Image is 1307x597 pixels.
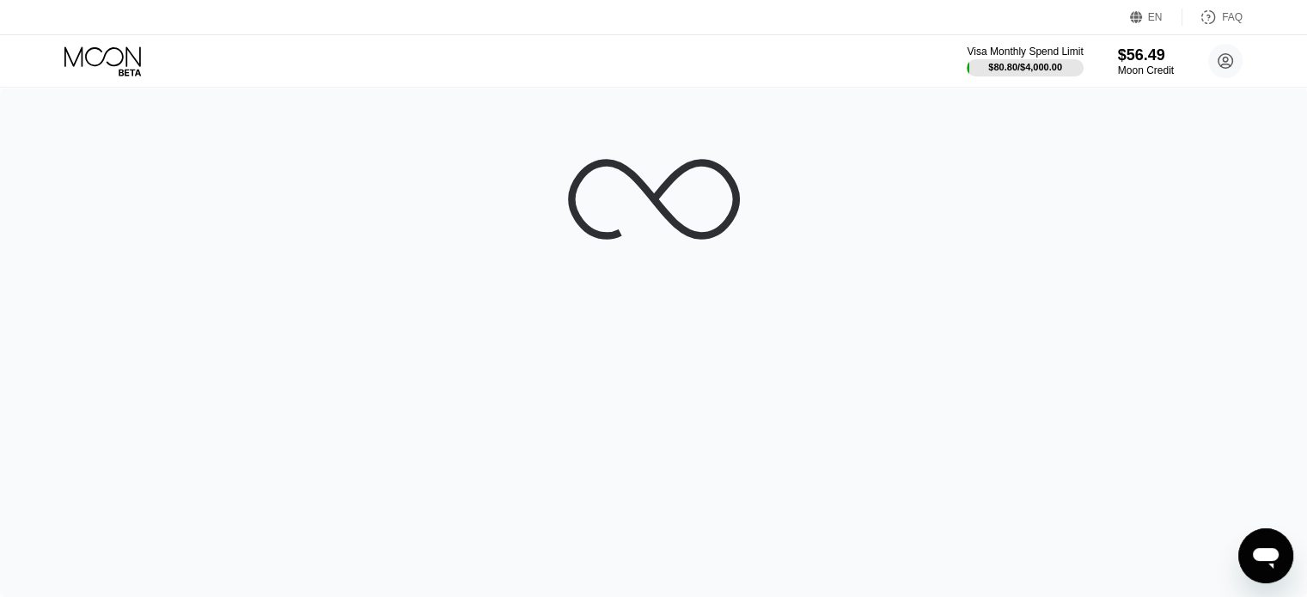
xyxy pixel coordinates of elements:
[1130,9,1182,26] div: EN
[967,46,1083,58] div: Visa Monthly Spend Limit
[967,46,1083,76] div: Visa Monthly Spend Limit$80.80/$4,000.00
[1182,9,1243,26] div: FAQ
[1118,46,1174,76] div: $56.49Moon Credit
[1238,528,1293,583] iframe: Button to launch messaging window
[1148,11,1163,23] div: EN
[1118,46,1174,64] div: $56.49
[988,62,1062,72] div: $80.80 / $4,000.00
[1222,11,1243,23] div: FAQ
[1118,64,1174,76] div: Moon Credit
